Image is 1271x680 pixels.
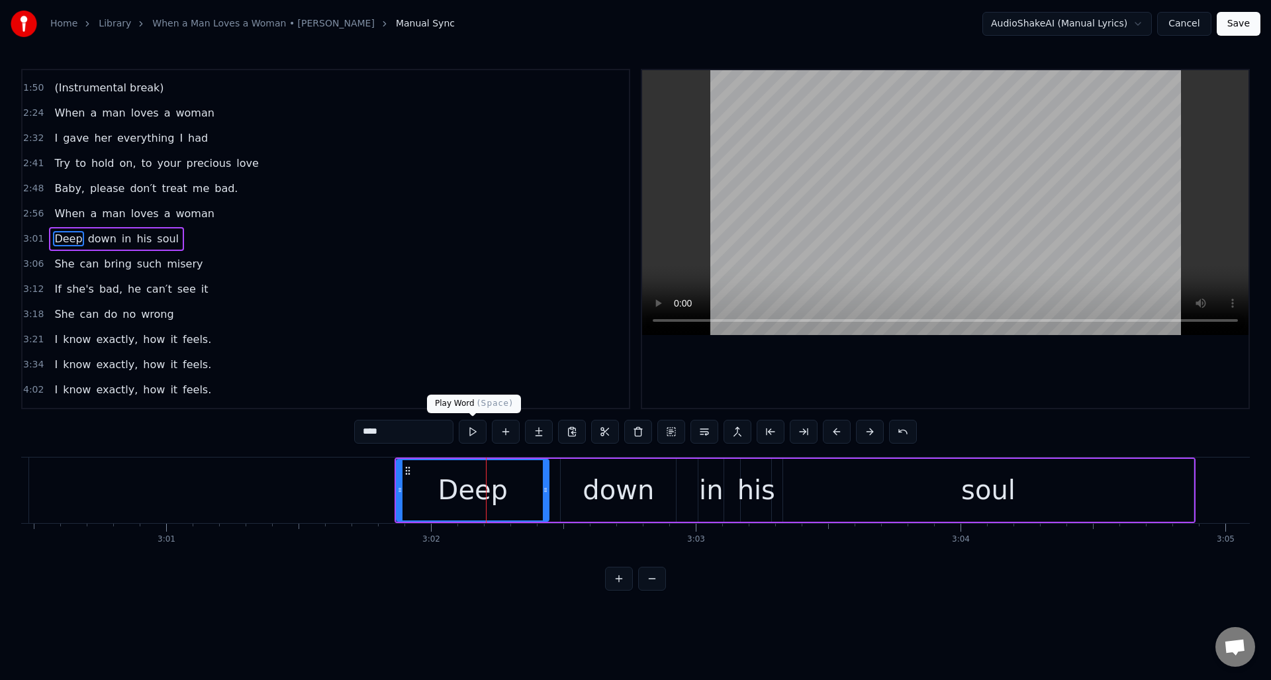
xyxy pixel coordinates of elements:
[101,206,127,221] span: man
[130,105,160,121] span: loves
[142,357,166,372] span: how
[169,332,179,347] span: it
[163,105,172,121] span: a
[156,156,183,171] span: your
[130,206,160,221] span: loves
[62,130,90,146] span: gave
[1217,12,1260,36] button: Save
[185,156,233,171] span: precious
[53,80,165,95] span: (Instrumental break)
[136,256,163,271] span: such
[158,534,175,545] div: 3:01
[93,130,113,146] span: her
[1217,534,1235,545] div: 3:05
[169,382,179,397] span: it
[178,130,184,146] span: I
[135,231,153,246] span: his
[23,258,44,271] span: 3:06
[103,256,132,271] span: bring
[140,156,154,171] span: to
[95,382,139,397] span: exactly,
[438,470,508,510] div: Deep
[53,307,75,322] span: She
[23,107,44,120] span: 2:24
[74,156,87,171] span: to
[66,281,95,297] span: she's
[23,383,44,397] span: 4:02
[23,283,44,296] span: 3:12
[699,470,723,510] div: in
[160,181,188,196] span: treat
[687,534,705,545] div: 3:03
[23,132,44,145] span: 2:32
[62,382,92,397] span: know
[79,307,101,322] span: can
[120,231,133,246] span: in
[961,470,1015,510] div: soul
[89,181,126,196] span: please
[50,17,455,30] nav: breadcrumb
[95,332,139,347] span: exactly,
[23,308,44,321] span: 3:18
[163,407,172,422] span: a
[128,181,158,196] span: don′t
[90,156,116,171] span: hold
[53,382,59,397] span: I
[142,382,166,397] span: how
[79,256,101,271] span: can
[952,534,970,545] div: 3:04
[145,281,173,297] span: can′t
[95,357,139,372] span: exactly,
[200,281,210,297] span: it
[187,130,209,146] span: had
[165,256,204,271] span: misery
[181,382,212,397] span: feels.
[101,105,127,121] span: man
[53,357,59,372] span: I
[213,181,239,196] span: bad.
[53,206,86,221] span: When
[235,156,260,171] span: love
[427,395,521,413] div: Play Word
[53,332,59,347] span: I
[169,357,179,372] span: it
[737,470,775,510] div: his
[11,11,37,37] img: youka
[174,105,215,121] span: woman
[53,156,71,171] span: Try
[163,206,172,221] span: a
[53,231,83,246] span: Deep
[87,231,118,246] span: down
[1157,12,1211,36] button: Cancel
[23,157,44,170] span: 2:41
[53,256,75,271] span: She
[23,207,44,220] span: 2:56
[174,206,215,221] span: woman
[23,182,44,195] span: 2:48
[53,181,86,196] span: Baby,
[53,130,59,146] span: I
[53,281,62,297] span: If
[140,307,175,322] span: wrong
[191,181,211,196] span: me
[152,17,375,30] a: When a Man Loves a Woman • [PERSON_NAME]
[89,206,98,221] span: a
[53,407,86,422] span: When
[583,470,654,510] div: down
[23,81,44,95] span: 1:50
[422,534,440,545] div: 3:02
[176,281,197,297] span: see
[156,231,180,246] span: soul
[103,307,118,322] span: do
[50,17,77,30] a: Home
[174,407,219,422] span: woman.
[98,281,124,297] span: bad,
[396,17,455,30] span: Manual Sync
[23,232,44,246] span: 3:01
[142,332,166,347] span: how
[23,333,44,346] span: 3:21
[23,358,44,371] span: 3:34
[477,399,513,408] span: ( Space )
[53,105,86,121] span: When
[101,407,127,422] span: man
